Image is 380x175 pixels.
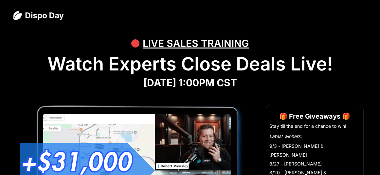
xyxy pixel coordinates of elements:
[143,77,237,88] strong: [DATE] 1:00PM CST
[143,33,249,53] div: LIVE SALES TRAINING
[269,133,302,139] em: Latest winners:
[269,123,360,129] li: Stay till the end for a chance to win!
[279,112,350,120] strong: 🎁 Free Giveaways 🎁
[13,53,367,75] h1: Watch Experts Close Deals Live!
